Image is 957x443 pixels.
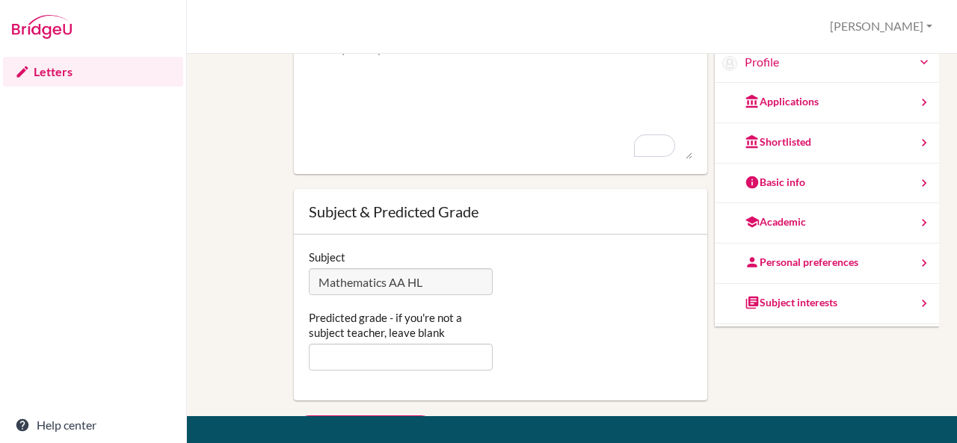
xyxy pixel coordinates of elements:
[715,203,939,244] a: Academic
[823,13,939,40] button: [PERSON_NAME]
[745,94,819,109] div: Applications
[715,284,939,324] a: Subject interests
[309,310,493,340] label: Predicted grade - if you're not a subject teacher, leave blank
[745,214,806,229] div: Academic
[309,204,693,219] div: Subject & Predicted Grade
[309,40,693,160] textarea: To enrich screen reader interactions, please activate Accessibility in Grammarly extension settings
[12,15,72,39] img: Bridge-U
[715,324,939,365] a: Strategy Advisor
[745,295,837,310] div: Subject interests
[745,175,805,190] div: Basic info
[3,57,183,87] a: Letters
[745,134,811,149] div: Shortlisted
[715,244,939,284] a: Personal preferences
[309,250,345,264] label: Subject
[3,410,183,440] a: Help center
[722,56,737,71] img: Aarush Anand
[745,54,932,71] a: Profile
[745,255,858,270] div: Personal preferences
[715,123,939,164] a: Shortlisted
[715,83,939,123] a: Applications
[715,164,939,204] a: Basic info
